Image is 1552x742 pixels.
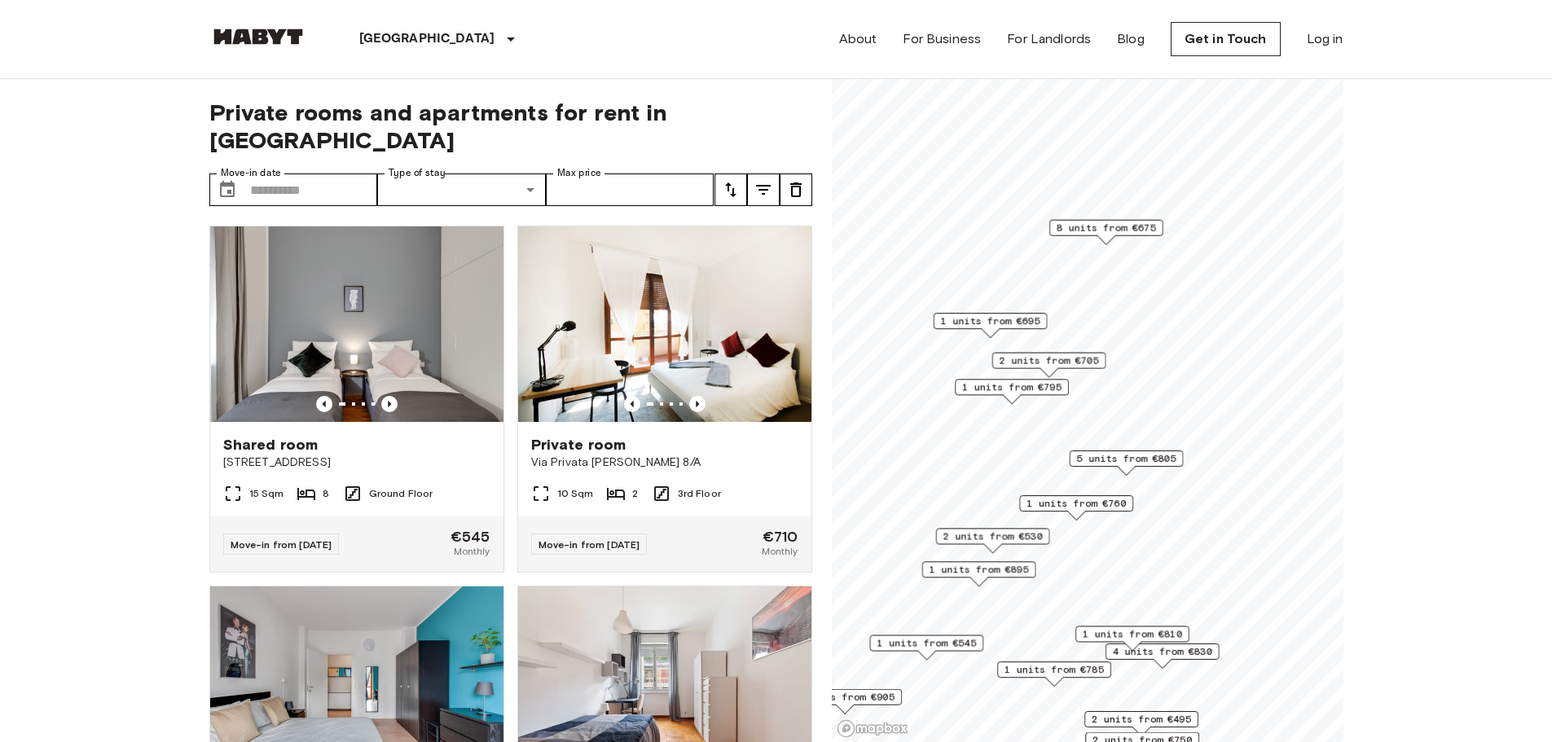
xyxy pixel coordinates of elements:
a: Blog [1117,29,1145,49]
label: Move-in date [221,166,281,180]
span: 5 units from €805 [1076,451,1176,466]
button: Previous image [381,396,398,412]
div: Map marker [991,353,1106,378]
span: Private rooms and apartments for rent in [GEOGRAPHIC_DATA] [209,99,812,154]
span: Via Privata [PERSON_NAME] 8/A [531,454,798,471]
a: Mapbox logo [837,719,908,738]
span: 1 units from €760 [1027,496,1126,511]
div: Map marker [788,689,902,714]
div: Map marker [1084,711,1198,736]
button: Previous image [689,396,706,412]
span: €545 [451,529,490,544]
button: Previous image [624,396,640,412]
span: Private room [531,435,627,454]
div: Map marker [996,661,1110,687]
a: For Business [903,29,981,49]
span: 2 units from €705 [999,353,1098,368]
button: tune [780,173,812,206]
span: 10 Sqm [557,486,594,501]
span: Monthly [454,544,490,559]
div: Map marker [1049,220,1163,245]
span: 1 units from €545 [877,636,976,651]
span: 8 [323,486,329,501]
span: Move-in from [DATE] [231,538,332,551]
span: 1 units from €695 [940,314,1040,328]
a: Marketing picture of unit IT-14-004-001-04HPrevious imagePrevious imageShared room[STREET_ADDRESS... [209,226,504,573]
img: Habyt [209,29,307,45]
span: Monthly [762,544,798,559]
span: 2 [632,486,638,501]
span: €710 [763,529,798,544]
button: tune [747,173,780,206]
img: Marketing picture of unit IT-14-004-001-04H [210,226,503,422]
span: 3rd Floor [678,486,721,501]
div: Map marker [955,379,1069,404]
span: Ground Floor [369,486,433,501]
p: [GEOGRAPHIC_DATA] [359,29,495,49]
a: For Landlords [1007,29,1091,49]
span: 8 units from €675 [1056,221,1155,235]
span: 1 units from €785 [1004,662,1103,677]
a: Get in Touch [1171,22,1281,56]
span: 2 units from €530 [943,529,1042,543]
a: Marketing picture of unit IT-14-055-010-001HPrevious imagePrevious imagePrivate roomVia Privata [... [517,226,812,573]
span: 2 units from €905 [795,690,895,705]
a: About [839,29,877,49]
span: 2 units from €495 [1092,712,1191,727]
span: 1 units from €895 [929,562,1028,577]
span: 1 units from €810 [1082,626,1181,641]
span: 1 units from €795 [962,380,1062,394]
span: 15 Sqm [249,486,284,501]
div: Map marker [1019,495,1133,520]
div: Map marker [1105,643,1219,669]
label: Type of stay [389,166,446,180]
div: Map marker [933,313,1047,338]
div: Map marker [869,635,983,661]
a: Log in [1307,29,1343,49]
div: Map marker [1069,450,1183,476]
span: [STREET_ADDRESS] [223,454,490,471]
span: 4 units from €830 [1112,644,1211,659]
button: Choose date [211,173,244,206]
div: Map marker [921,561,1035,586]
img: Marketing picture of unit IT-14-055-010-001H [518,226,811,422]
span: Move-in from [DATE] [539,538,640,551]
span: Shared room [223,435,319,454]
button: tune [714,173,747,206]
label: Max price [557,166,601,180]
div: Map marker [935,528,1049,553]
div: Map marker [1075,626,1189,651]
button: Previous image [316,396,332,412]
